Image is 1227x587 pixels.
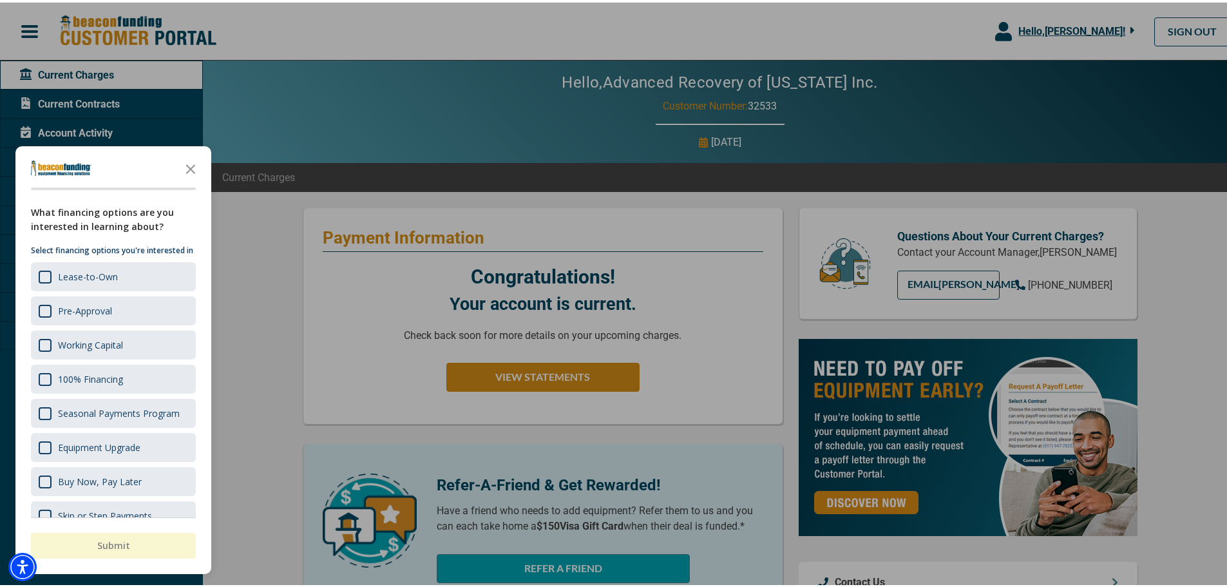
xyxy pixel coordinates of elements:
div: Seasonal Payments Program [58,405,180,417]
div: Pre-Approval [58,302,112,314]
div: Lease-to-Own [58,268,118,280]
button: Close the survey [178,153,204,178]
div: 100% Financing [31,362,196,391]
button: Submit [31,530,196,556]
div: Working Capital [31,328,196,357]
div: Equipment Upgrade [58,439,140,451]
p: Select financing options you're interested in [31,242,196,255]
img: Company logo [31,158,91,173]
div: Accessibility Menu [8,550,37,579]
div: Buy Now, Pay Later [31,465,196,494]
div: 100% Financing [58,370,123,383]
div: Skip or Step Payments [31,499,196,528]
div: Pre-Approval [31,294,196,323]
div: Lease-to-Own [31,260,196,289]
div: Buy Now, Pay Later [58,473,142,485]
div: Seasonal Payments Program [31,396,196,425]
div: Equipment Upgrade [31,430,196,459]
div: Survey [15,144,211,572]
div: Working Capital [58,336,123,349]
div: What financing options are you interested in learning about? [31,203,196,231]
div: Skip or Step Payments [58,507,152,519]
